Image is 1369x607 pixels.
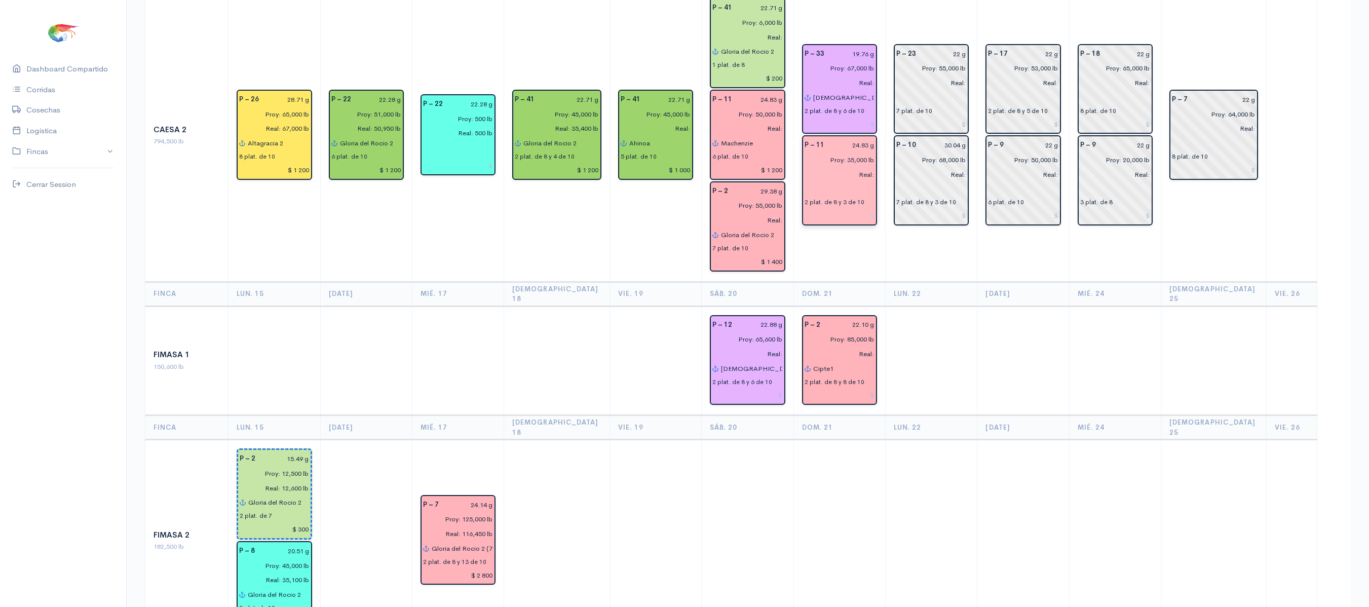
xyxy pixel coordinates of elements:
[154,542,184,551] span: 182,500 lb
[423,568,493,583] input: $
[702,282,794,306] th: Sáb. 20
[922,47,966,61] input: g
[890,47,922,61] div: P – 23
[805,208,874,223] input: $
[894,44,969,134] div: Piscina: 23 Peso: 22 g Libras Proy: 55,000 lb Empacadora: Sin asignar Plataformas: 7 plat. de 10
[712,71,783,86] input: $
[706,92,738,107] div: P – 11
[325,107,401,122] input: estimadas
[417,526,493,541] input: pescadas
[793,282,885,306] th: Dom. 21
[988,198,1024,207] div: 6 plat. de 10
[805,377,864,387] div: 2 plat. de 8 y 8 de 10
[509,107,598,122] input: estimadas
[154,124,220,136] div: Caesa 2
[988,117,1058,132] input: $
[706,1,738,15] div: P – 41
[1106,47,1150,61] input: g
[509,92,541,107] div: P – 41
[1074,167,1150,182] input: pescadas
[412,282,504,306] th: Mié. 17
[1014,47,1058,61] input: g
[706,122,783,136] input: pescadas
[515,152,575,161] div: 2 plat. de 8 y 4 de 10
[982,47,1014,61] div: P – 17
[412,415,504,440] th: Mié. 17
[1102,138,1150,153] input: g
[798,347,874,361] input: pescadas
[615,122,691,136] input: pescadas
[445,498,493,512] input: g
[982,61,1058,75] input: estimadas
[1074,61,1150,75] input: estimadas
[798,332,874,347] input: estimadas
[229,282,321,306] th: Lun. 15
[802,44,877,134] div: Piscina: 33 Peso: 19.76 g Libras Proy: 67,000 lb Empacadora: Songa Gabarra: Jesus del gran poder ...
[985,44,1060,134] div: Piscina: 17 Peso: 22 g Libras Proy: 53,000 lb Empacadora: Sin asignar Plataformas: 2 plat. de 8 y...
[1266,415,1317,440] th: Vie. 26
[154,137,184,145] span: 794,500 lb
[922,138,966,153] input: g
[982,167,1058,182] input: pescadas
[896,106,932,116] div: 7 plat. de 10
[515,163,598,177] input: $
[239,163,310,177] input: $
[890,167,966,182] input: pescadas
[621,152,657,161] div: 5 plat. de 10
[793,415,885,440] th: Dom. 21
[1080,106,1116,116] div: 8 plat. de 10
[977,282,1069,306] th: [DATE]
[712,388,783,403] input: $
[738,318,783,332] input: g
[702,415,794,440] th: Sáb. 20
[145,282,229,306] th: Finca
[710,315,785,405] div: Piscina: 12 Peso: 22.88 g Libras Proy: 65,600 lb Empacadora: Songa Gabarra: Jesus del gran poder ...
[830,138,874,153] input: g
[706,332,783,347] input: estimadas
[890,153,966,167] input: estimadas
[798,61,874,75] input: estimadas
[982,138,1010,153] div: P – 9
[1078,44,1153,134] div: Piscina: 18 Peso: 22 g Libras Proy: 65,000 lb Empacadora: Sin asignar Plataformas: 8 plat. de 10
[712,60,745,69] div: 1 plat. de 8
[417,97,449,111] div: P – 22
[1074,75,1150,90] input: pescadas
[982,75,1058,90] input: pescadas
[329,90,404,180] div: Piscina: 22 Peso: 22.28 g Libras Proy: 51,000 lb Libras Reales: 50,950 lb Rendimiento: 99.9% Empa...
[706,199,783,213] input: estimadas
[504,415,610,440] th: [DEMOGRAPHIC_DATA] 18
[977,415,1069,440] th: [DATE]
[1074,153,1150,167] input: estimadas
[237,90,312,180] div: Piscina: 26 Peso: 28.71 g Libras Proy: 65,000 lb Libras Reales: 67,000 lb Rendimiento: 103.1% Emp...
[154,362,184,371] span: 150,600 lb
[1010,138,1058,153] input: g
[421,94,496,175] div: Piscina: 22 Peso: 22.28 g Libras Proy: 500 lb Libras Reales: 500 lb Rendimiento: 100.0% Empacador...
[712,377,772,387] div: 2 plat. de 8 y 6 de 10
[233,122,310,136] input: pescadas
[982,153,1058,167] input: estimadas
[261,544,310,558] input: g
[233,107,310,122] input: estimadas
[896,198,956,207] div: 7 plat. de 8 y 3 de 10
[712,254,783,269] input: $
[229,415,321,440] th: Lun. 15
[1194,92,1256,107] input: g
[1166,122,1256,136] input: pescadas
[234,466,309,481] input: estimadas
[331,163,401,177] input: $
[1266,282,1317,306] th: Vie. 26
[734,184,783,199] input: g
[712,163,783,177] input: $
[647,92,691,107] input: g
[988,208,1058,223] input: $
[738,1,783,15] input: g
[798,153,874,167] input: estimadas
[890,75,966,90] input: pescadas
[1080,117,1150,132] input: $
[331,152,367,161] div: 6 plat. de 10
[738,92,783,107] input: g
[890,138,922,153] div: P – 10
[1074,138,1102,153] div: P – 9
[886,282,977,306] th: Lun. 22
[1166,107,1256,122] input: estimadas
